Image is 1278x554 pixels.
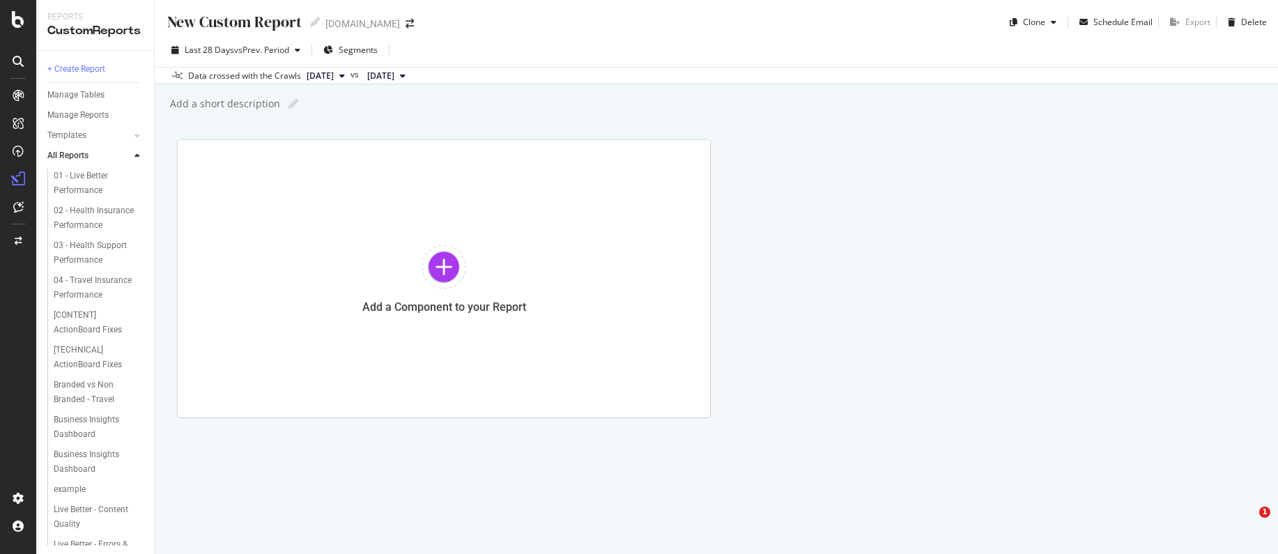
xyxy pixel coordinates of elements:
span: 2025 Sep. 21st [307,70,334,82]
span: vs [351,68,362,81]
div: Schedule Email [1093,16,1153,28]
button: Schedule Email [1074,11,1153,33]
span: 1 [1259,507,1270,518]
div: Reports [47,11,143,23]
div: Live Better - Content Quality [54,502,134,532]
a: 04 - Travel Insurance Performance [54,273,144,302]
a: Branded vs Non Branded - Travel [54,378,144,407]
div: Add a Component to your Report [362,300,526,314]
div: CustomReports [47,23,143,39]
div: Delete [1241,16,1267,28]
div: 03 - Health Support Performance [54,238,135,268]
button: Delete [1222,11,1267,33]
div: 01 - Live Better Performance [54,169,134,198]
a: Manage Reports [47,108,144,123]
button: Clone [1004,11,1062,33]
div: 04 - Travel Insurance Performance [54,273,135,302]
div: Manage Tables [47,88,105,102]
div: Clone [1023,16,1045,28]
div: [CONTENT] ActionBoard Fixes [54,308,134,337]
a: Business Insights Dashboard [54,447,144,477]
button: Segments [318,39,383,61]
div: Data crossed with the Crawls [188,70,301,82]
iframe: Intercom live chat [1231,507,1264,540]
div: Templates [47,128,86,143]
button: Last 28 DaysvsPrev. Period [166,39,306,61]
div: All Reports [47,148,88,163]
a: Business Insights Dashboard [54,413,144,442]
a: 03 - Health Support Performance [54,238,144,268]
button: [DATE] [362,68,411,84]
div: [DOMAIN_NAME] [325,17,400,31]
a: 01 - Live Better Performance [54,169,144,198]
a: 02 - Health Insurance Performance [54,203,144,233]
span: Last 28 Days [185,44,234,56]
div: Business Insights Dashboard [54,413,134,442]
div: Branded vs Non Branded - Travel [54,378,135,407]
a: Manage Tables [47,88,144,102]
div: example [54,482,86,497]
i: Edit report name [310,17,320,27]
div: Add a short description [169,97,280,111]
a: [CONTENT] ActionBoard Fixes [54,308,144,337]
a: Live Better - Content Quality [54,502,144,532]
div: + Create Report [47,62,105,77]
div: Business Insights Dashboard [54,447,134,477]
span: Segments [339,44,378,56]
button: Export [1164,11,1210,33]
a: All Reports [47,148,130,163]
a: example [54,482,144,497]
div: arrow-right-arrow-left [406,19,414,29]
button: [DATE] [301,68,351,84]
div: 02 - Health Insurance Performance [54,203,136,233]
span: 2025 Aug. 24th [367,70,394,82]
i: Edit report name [288,99,298,109]
div: [TECHNICAL] ActionBoard Fixes [54,343,134,372]
span: vs Prev. Period [234,44,289,56]
div: New Custom Report [166,11,302,33]
a: Templates [47,128,130,143]
div: Manage Reports [47,108,109,123]
a: + Create Report [47,62,144,77]
a: [TECHNICAL] ActionBoard Fixes [54,343,144,372]
div: Export [1185,16,1210,28]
